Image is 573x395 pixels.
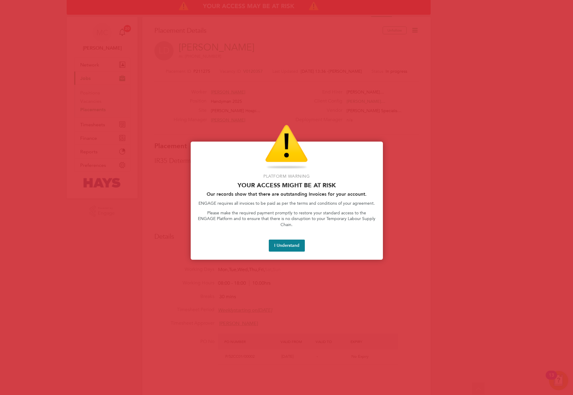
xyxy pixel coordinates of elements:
p: Platform Warning [198,173,376,179]
h2: Our records show that there are outstanding Invoices for your account. [198,191,376,197]
p: ENGAGE requires all invoices to be paid as per the terms and conditions of your agreement. [198,201,376,207]
div: Access At Risk [191,142,383,260]
button: I Understand [269,240,305,252]
p: Your access might be at risk [198,182,376,189]
p: Please make the required payment promptly to restore your standard access to the ENGAGE Platform ... [198,210,376,228]
img: Warning Icon [265,125,308,170]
